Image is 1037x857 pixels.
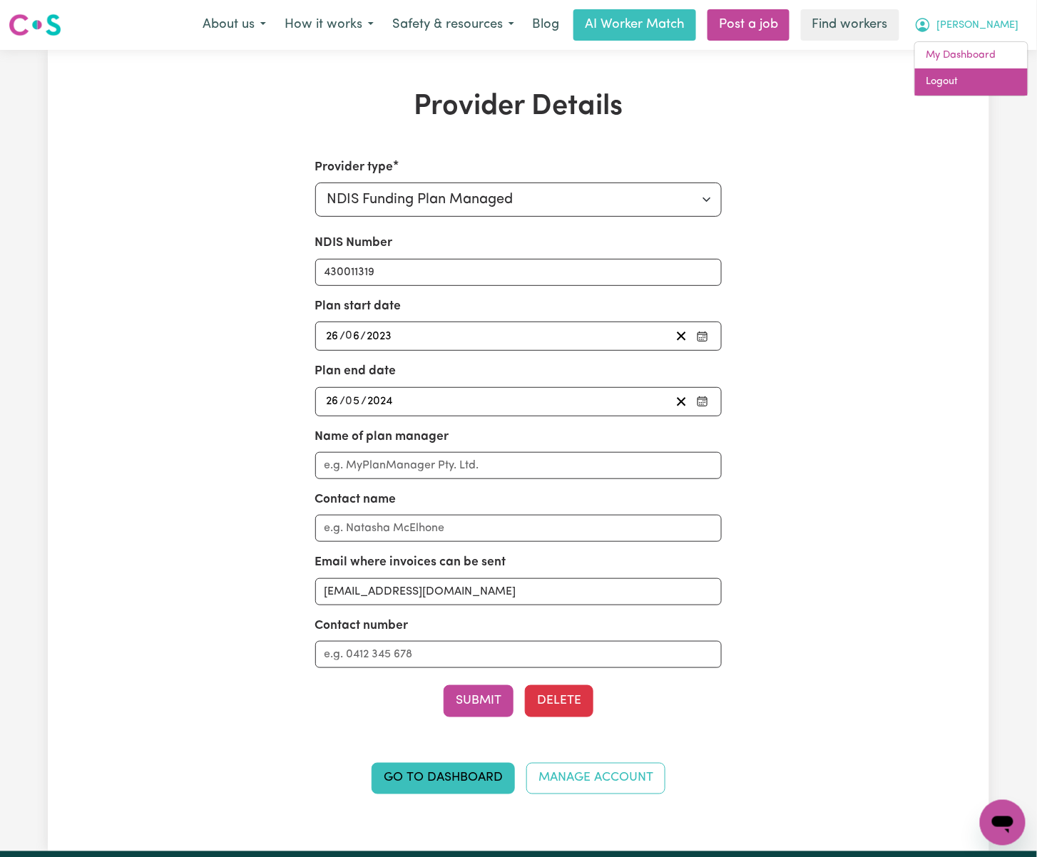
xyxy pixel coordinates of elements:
[9,9,61,41] a: Careseekers logo
[346,331,353,342] span: 0
[315,428,449,446] label: Name of plan manager
[347,327,361,346] input: --
[340,330,346,343] span: /
[707,9,790,41] a: Post a job
[326,392,340,411] input: --
[383,10,523,40] button: Safety & resources
[525,685,593,717] button: Delete
[372,763,515,794] a: Go to Dashboard
[526,763,665,794] a: Manage Account
[915,42,1028,69] a: My Dashboard
[670,327,693,346] button: Clear plan start date
[905,10,1028,40] button: My Account
[444,685,514,717] button: Submit
[801,9,899,41] a: Find workers
[361,330,367,343] span: /
[367,327,394,346] input: ----
[315,578,722,605] input: e.g. nat.mc@myplanmanager.com.au
[315,234,393,252] label: NDIS Number
[915,68,1028,96] a: Logout
[693,392,712,411] button: Pick your plan end date
[315,553,506,572] label: Email where invoices can be sent
[937,18,1019,34] span: [PERSON_NAME]
[315,259,722,286] input: Enter your NDIS number
[346,396,353,407] span: 0
[315,452,722,479] input: e.g. MyPlanManager Pty. Ltd.
[315,515,722,542] input: e.g. Natasha McElhone
[193,10,275,40] button: About us
[693,327,712,346] button: Pick your plan start date
[315,491,397,509] label: Contact name
[573,9,696,41] a: AI Worker Match
[213,90,824,124] h1: Provider Details
[523,9,568,41] a: Blog
[315,641,722,668] input: e.g. 0412 345 678
[340,395,346,408] span: /
[9,12,61,38] img: Careseekers logo
[275,10,383,40] button: How it works
[980,800,1026,846] iframe: Button to launch messaging window
[914,41,1028,96] div: My Account
[315,297,402,316] label: Plan start date
[367,392,395,411] input: ----
[315,362,397,381] label: Plan end date
[670,392,693,411] button: Clear plan end date
[315,158,394,177] label: Provider type
[315,617,409,635] label: Contact number
[362,395,367,408] span: /
[347,392,362,411] input: --
[326,327,340,346] input: --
